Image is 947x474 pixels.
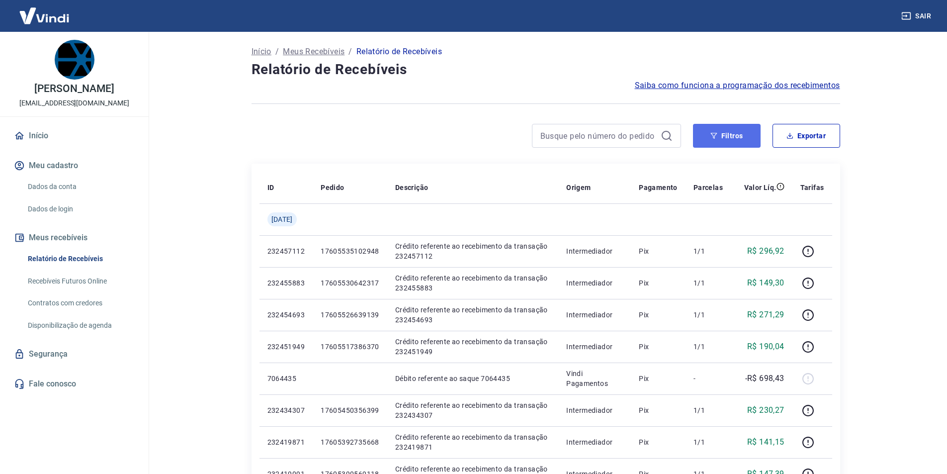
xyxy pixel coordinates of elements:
[55,40,94,80] img: 87a70744-245b-4d61-af27-6a4fa1106efb.jpeg
[321,310,379,320] p: 17605526639139
[267,437,305,447] p: 232419871
[566,342,623,352] p: Intermediador
[693,246,723,256] p: 1/1
[395,400,551,420] p: Crédito referente ao recebimento da transação 232434307
[639,437,678,447] p: Pix
[540,128,657,143] input: Busque pelo número do pedido
[321,278,379,288] p: 17605530642317
[19,98,129,108] p: [EMAIL_ADDRESS][DOMAIN_NAME]
[12,373,137,395] a: Fale conosco
[566,369,623,388] p: Vindi Pagamentos
[747,245,784,257] p: R$ 296,92
[34,84,114,94] p: [PERSON_NAME]
[395,241,551,261] p: Crédito referente ao recebimento da transação 232457112
[24,315,137,336] a: Disponibilização de agenda
[747,309,784,321] p: R$ 271,29
[12,125,137,147] a: Início
[566,437,623,447] p: Intermediador
[395,305,551,325] p: Crédito referente ao recebimento da transação 232454693
[566,183,591,192] p: Origem
[24,293,137,313] a: Contratos com credores
[639,342,678,352] p: Pix
[24,271,137,291] a: Recebíveis Futuros Online
[24,199,137,219] a: Dados de login
[321,246,379,256] p: 17605535102948
[252,60,840,80] h4: Relatório de Recebíveis
[639,405,678,415] p: Pix
[639,374,678,383] p: Pix
[773,124,840,148] button: Exportar
[12,227,137,249] button: Meus recebíveis
[395,432,551,452] p: Crédito referente ao recebimento da transação 232419871
[639,310,678,320] p: Pix
[395,273,551,293] p: Crédito referente ao recebimento da transação 232455883
[566,246,623,256] p: Intermediador
[267,374,305,383] p: 7064435
[275,46,279,58] p: /
[267,310,305,320] p: 232454693
[693,183,723,192] p: Parcelas
[395,183,429,192] p: Descrição
[321,183,344,192] p: Pedido
[283,46,344,58] a: Meus Recebíveis
[12,0,77,31] img: Vindi
[12,155,137,177] button: Meu cadastro
[395,337,551,357] p: Crédito referente ao recebimento da transação 232451949
[693,124,761,148] button: Filtros
[800,183,824,192] p: Tarifas
[267,278,305,288] p: 232455883
[747,436,784,448] p: R$ 141,15
[745,373,784,384] p: -R$ 698,43
[744,183,776,192] p: Valor Líq.
[693,374,723,383] p: -
[321,437,379,447] p: 17605392735668
[566,310,623,320] p: Intermediador
[12,343,137,365] a: Segurança
[348,46,352,58] p: /
[24,177,137,197] a: Dados da conta
[747,341,784,353] p: R$ 190,04
[566,405,623,415] p: Intermediador
[395,374,551,383] p: Débito referente ao saque 7064435
[271,214,293,224] span: [DATE]
[267,405,305,415] p: 232434307
[639,246,678,256] p: Pix
[267,246,305,256] p: 232457112
[267,183,274,192] p: ID
[747,277,784,289] p: R$ 149,30
[321,405,379,415] p: 17605450356399
[321,342,379,352] p: 17605517386370
[693,278,723,288] p: 1/1
[747,404,784,416] p: R$ 230,27
[899,7,935,25] button: Sair
[639,278,678,288] p: Pix
[693,437,723,447] p: 1/1
[635,80,840,92] a: Saiba como funciona a programação dos recebimentos
[639,183,678,192] p: Pagamento
[693,310,723,320] p: 1/1
[252,46,271,58] a: Início
[693,405,723,415] p: 1/1
[356,46,442,58] p: Relatório de Recebíveis
[24,249,137,269] a: Relatório de Recebíveis
[566,278,623,288] p: Intermediador
[267,342,305,352] p: 232451949
[693,342,723,352] p: 1/1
